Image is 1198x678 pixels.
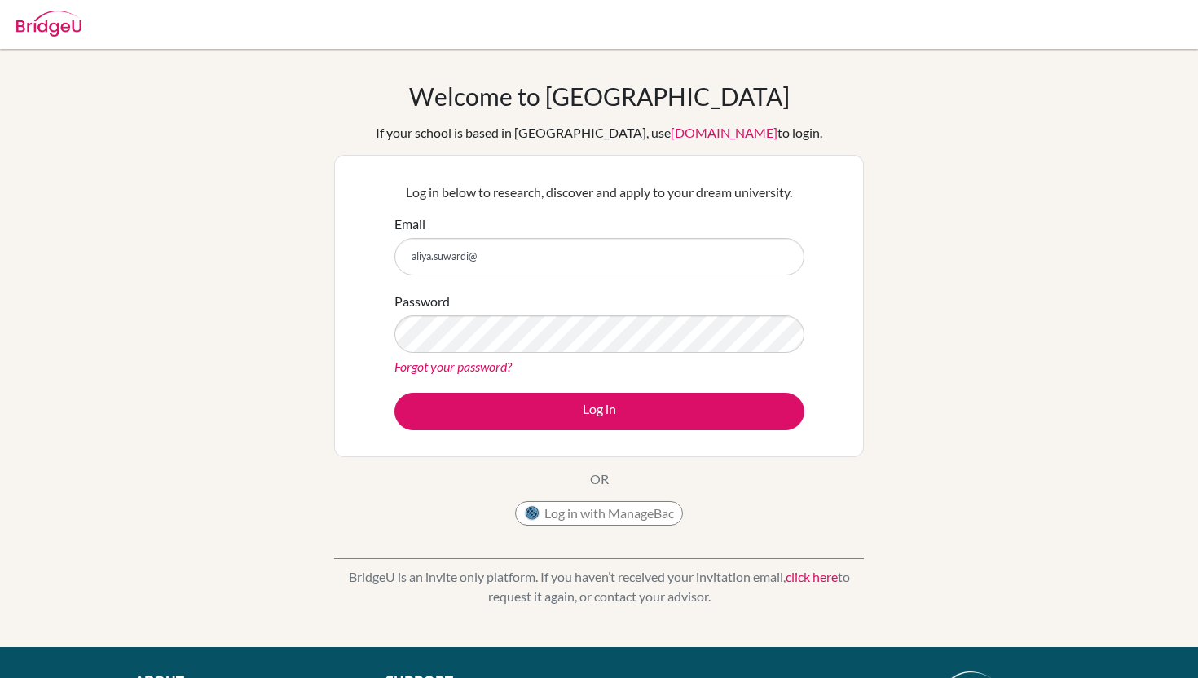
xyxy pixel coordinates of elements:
p: BridgeU is an invite only platform. If you haven’t received your invitation email, to request it ... [334,567,864,606]
img: Bridge-U [16,11,81,37]
a: Forgot your password? [394,359,512,374]
button: Log in [394,393,804,430]
p: OR [590,469,609,489]
label: Email [394,214,425,234]
a: click here [786,569,838,584]
button: Log in with ManageBac [515,501,683,526]
p: Log in below to research, discover and apply to your dream university. [394,183,804,202]
label: Password [394,292,450,311]
h1: Welcome to [GEOGRAPHIC_DATA] [409,81,790,111]
div: If your school is based in [GEOGRAPHIC_DATA], use to login. [376,123,822,143]
a: [DOMAIN_NAME] [671,125,777,140]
